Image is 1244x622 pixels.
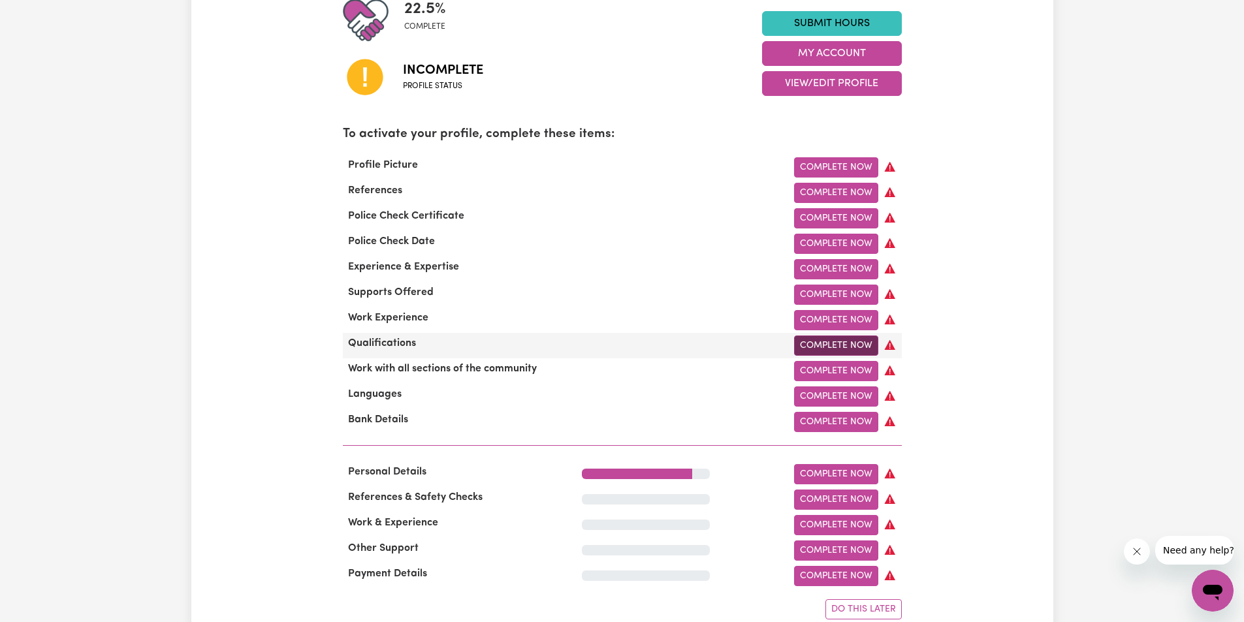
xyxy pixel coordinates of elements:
a: Complete Now [794,566,878,586]
span: Work with all sections of the community [343,364,542,374]
a: Complete Now [794,259,878,279]
span: Police Check Date [343,236,440,247]
a: Submit Hours [762,11,902,36]
a: Complete Now [794,464,878,484]
span: Personal Details [343,467,432,477]
span: Supports Offered [343,287,439,298]
iframe: Message from company [1155,536,1234,565]
button: My Account [762,41,902,66]
span: References [343,185,407,196]
iframe: Button to launch messaging window [1192,570,1234,612]
span: Do this later [831,604,896,614]
a: Complete Now [794,540,878,561]
span: Incomplete [403,61,483,80]
iframe: Close message [1124,538,1150,565]
span: Work Experience [343,313,434,323]
span: References & Safety Checks [343,492,488,503]
span: Bank Details [343,414,413,425]
a: Complete Now [794,490,878,510]
a: Complete Now [794,208,878,228]
span: Languages [343,389,407,399]
span: Profile Picture [343,160,423,170]
button: Do this later [825,599,902,619]
a: Complete Now [794,183,878,203]
span: Experience & Expertise [343,262,464,272]
span: Profile status [403,80,483,92]
a: Complete Now [794,157,878,178]
a: Complete Now [794,335,878,356]
button: View/Edit Profile [762,71,902,96]
span: Qualifications [343,338,421,349]
a: Complete Now [794,234,878,254]
a: Complete Now [794,386,878,407]
a: Complete Now [794,361,878,381]
span: Need any help? [8,9,79,20]
span: Payment Details [343,568,432,579]
a: Complete Now [794,285,878,305]
span: Work & Experience [343,518,443,528]
a: Complete Now [794,412,878,432]
p: To activate your profile, complete these items: [343,125,902,144]
span: Other Support [343,543,424,553]
a: Complete Now [794,515,878,535]
span: complete [404,21,446,33]
a: Complete Now [794,310,878,330]
span: Police Check Certificate [343,211,470,221]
